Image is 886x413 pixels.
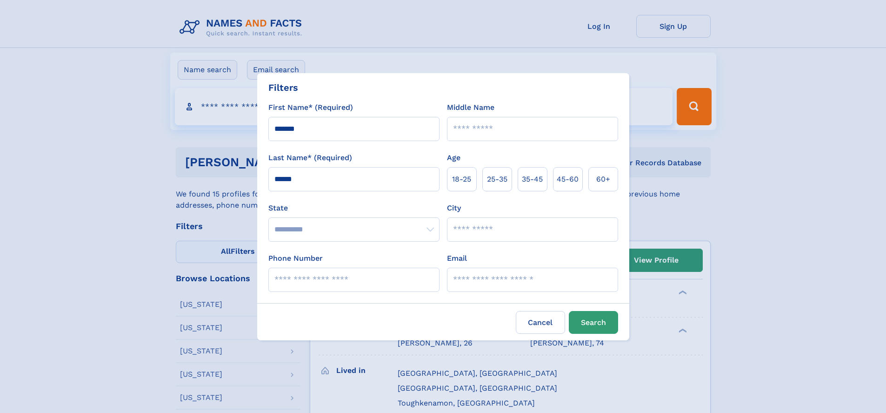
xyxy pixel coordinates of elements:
[487,174,507,185] span: 25‑35
[268,253,323,264] label: Phone Number
[447,253,467,264] label: Email
[447,102,494,113] label: Middle Name
[268,81,298,95] div: Filters
[268,152,352,163] label: Last Name* (Required)
[447,152,460,163] label: Age
[522,174,543,185] span: 35‑45
[268,102,353,113] label: First Name* (Required)
[569,311,618,334] button: Search
[596,174,610,185] span: 60+
[516,311,565,334] label: Cancel
[447,203,461,214] label: City
[268,203,440,214] label: State
[557,174,579,185] span: 45‑60
[452,174,471,185] span: 18‑25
